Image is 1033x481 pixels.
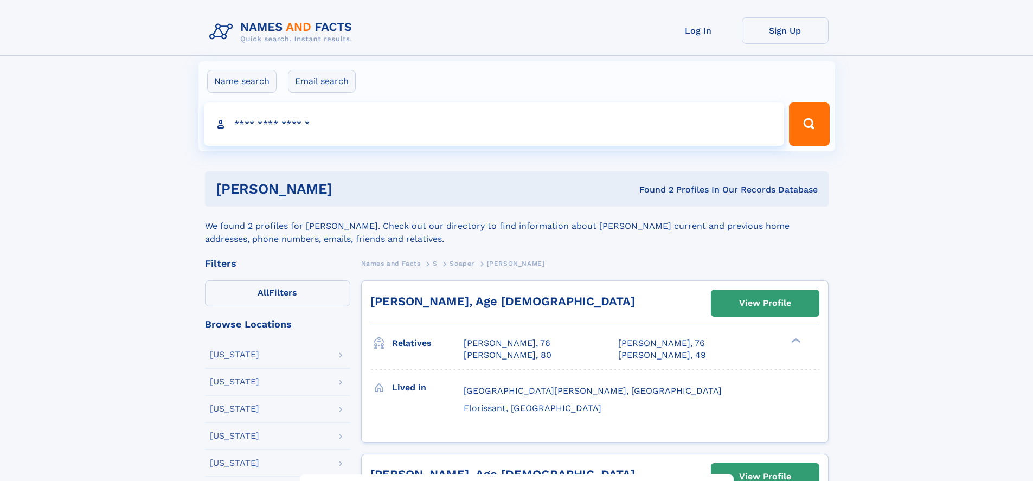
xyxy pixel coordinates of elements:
span: Soaper [450,260,474,267]
div: View Profile [739,291,791,316]
a: [PERSON_NAME], 49 [618,349,706,361]
span: S [433,260,438,267]
div: [US_STATE] [210,459,259,467]
span: Florissant, [GEOGRAPHIC_DATA] [464,403,601,413]
h3: Lived in [392,379,464,397]
input: search input [204,102,785,146]
span: [GEOGRAPHIC_DATA][PERSON_NAME], [GEOGRAPHIC_DATA] [464,386,722,396]
a: [PERSON_NAME], Age [DEMOGRAPHIC_DATA] [370,294,635,308]
a: Sign Up [742,17,829,44]
a: [PERSON_NAME], 80 [464,349,551,361]
div: ❯ [788,337,801,344]
div: [US_STATE] [210,350,259,359]
span: [PERSON_NAME] [487,260,545,267]
button: Search Button [789,102,829,146]
label: Email search [288,70,356,93]
a: Soaper [450,256,474,270]
span: All [258,287,269,298]
a: [PERSON_NAME], 76 [618,337,705,349]
a: Log In [655,17,742,44]
div: Browse Locations [205,319,350,329]
div: [US_STATE] [210,377,259,386]
div: [US_STATE] [210,405,259,413]
a: S [433,256,438,270]
label: Name search [207,70,277,93]
a: [PERSON_NAME], Age [DEMOGRAPHIC_DATA] [370,467,635,481]
div: Found 2 Profiles In Our Records Database [486,184,818,196]
h3: Relatives [392,334,464,352]
div: Filters [205,259,350,268]
h1: [PERSON_NAME] [216,182,486,196]
label: Filters [205,280,350,306]
a: View Profile [711,290,819,316]
a: Names and Facts [361,256,421,270]
div: We found 2 profiles for [PERSON_NAME]. Check out our directory to find information about [PERSON_... [205,207,829,246]
a: [PERSON_NAME], 76 [464,337,550,349]
div: [US_STATE] [210,432,259,440]
img: Logo Names and Facts [205,17,361,47]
